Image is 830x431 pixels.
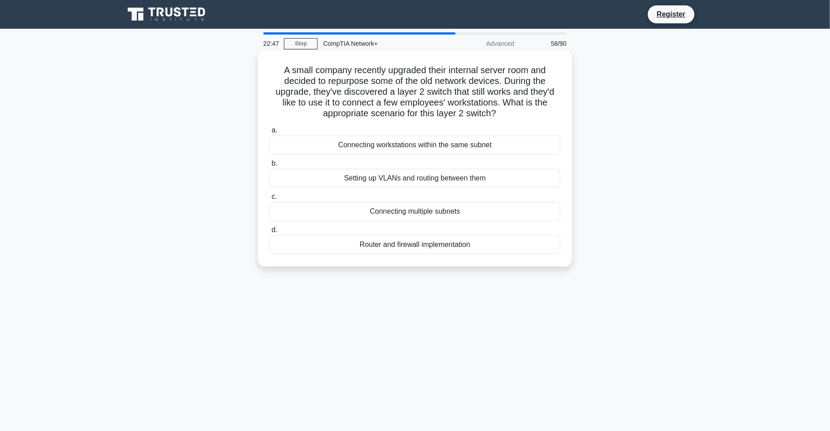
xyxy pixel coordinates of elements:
[270,169,560,188] div: Setting up VLANs and routing between them
[270,235,560,254] div: Router and firewall implementation
[269,65,561,119] h5: A small company recently upgraded their internal server room and decided to repurpose some of the...
[258,35,284,53] div: 22:47
[271,193,277,200] span: c.
[318,35,441,53] div: CompTIA Network+
[284,38,318,49] a: Stop
[270,136,560,154] div: Connecting workstations within the same subnet
[271,159,277,167] span: b.
[271,226,277,233] span: d.
[441,35,520,53] div: Advanced
[520,35,572,53] div: 58/90
[270,202,560,221] div: Connecting multiple subnets
[651,9,691,20] a: Register
[271,126,277,134] span: a.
